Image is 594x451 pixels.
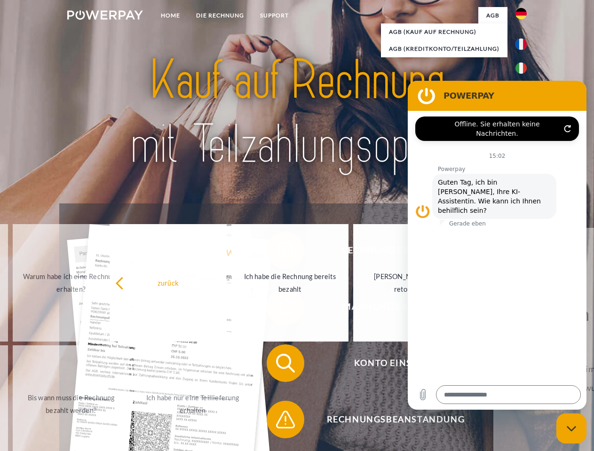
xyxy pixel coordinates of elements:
div: [PERSON_NAME] wurde retourniert [359,270,465,295]
a: SUPPORT [252,7,297,24]
a: Home [153,7,188,24]
iframe: Messaging-Fenster [408,81,586,410]
img: qb_search.svg [274,351,297,375]
span: Rechnungsbeanstandung [280,401,511,438]
img: logo-powerpay-white.svg [67,10,143,20]
div: Bis wann muss die Rechnung bezahlt werden? [18,391,124,417]
img: de [515,8,527,19]
div: Warum habe ich eine Rechnung erhalten? [18,270,124,295]
a: AGB (Kauf auf Rechnung) [381,23,507,40]
a: AGB (Kreditkonto/Teilzahlung) [381,40,507,57]
img: title-powerpay_de.svg [90,45,504,180]
div: zurück [115,276,221,289]
a: DIE RECHNUNG [188,7,252,24]
iframe: Schaltfläche zum Öffnen des Messaging-Fensters; Konversation läuft [556,413,586,443]
img: it [515,62,527,74]
button: Rechnungsbeanstandung [267,401,511,438]
a: agb [478,7,507,24]
div: Ich habe die Rechnung bereits bezahlt [237,270,343,295]
button: Konto einsehen [267,344,511,382]
div: Ich habe nur eine Teillieferung erhalten [140,391,246,417]
img: qb_warning.svg [274,408,297,431]
img: fr [515,39,527,50]
span: Konto einsehen [280,344,511,382]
